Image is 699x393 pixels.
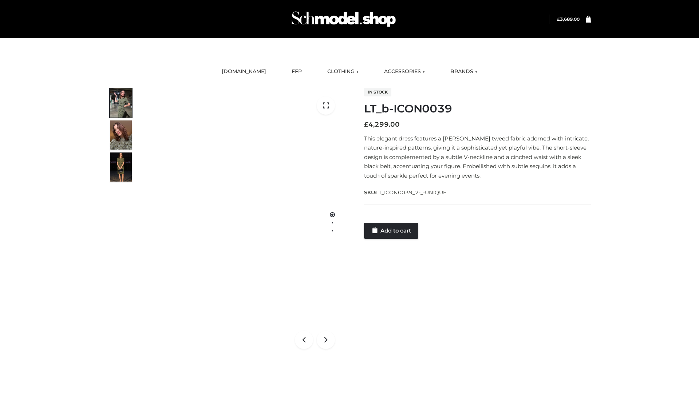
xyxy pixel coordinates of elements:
span: In stock [364,88,391,96]
p: This elegant dress features a [PERSON_NAME] tweed fabric adorned with intricate, nature-inspired ... [364,134,591,180]
span: SKU: [364,188,447,197]
a: BRANDS [445,64,483,80]
span: £ [557,16,560,22]
a: ACCESSORIES [379,64,430,80]
bdi: 4,299.00 [364,120,400,128]
img: Screenshot-2024-10-29-at-7.00.03%E2%80%AFPM.jpg [110,120,132,150]
h1: LT_b-ICON0039 [364,102,591,115]
a: CLOTHING [322,64,364,80]
img: Screenshot-2024-10-29-at-6.59.56%E2%80%AFPM.jpg [110,88,132,118]
a: £3,689.00 [557,16,580,22]
a: Add to cart [364,223,418,239]
bdi: 3,689.00 [557,16,580,22]
img: Screenshot-2024-10-29-at-6.59.56 PM [141,87,344,358]
span: £ [364,120,368,128]
a: FFP [286,64,307,80]
img: Screenshot-2024-10-29-at-7.00.09%E2%80%AFPM.jpg [110,152,132,182]
img: Schmodel Admin 964 [289,5,398,33]
span: LT_ICON0039_2-_-UNIQUE [376,189,447,196]
a: [DOMAIN_NAME] [216,64,272,80]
